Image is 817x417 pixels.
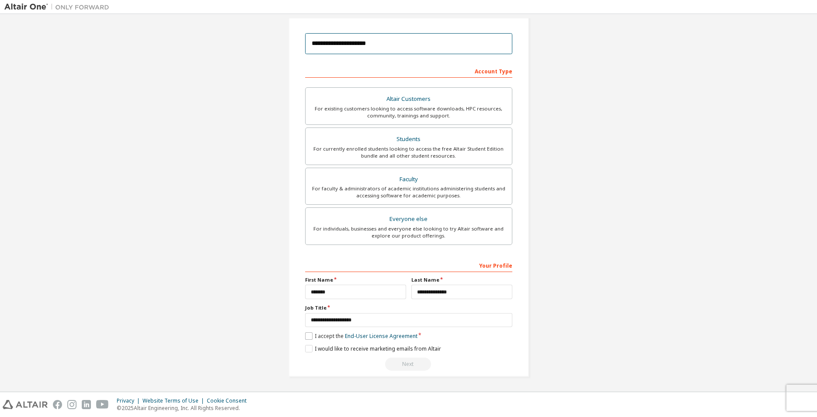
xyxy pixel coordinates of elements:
p: © 2025 Altair Engineering, Inc. All Rights Reserved. [117,404,252,412]
label: Job Title [305,304,512,311]
img: linkedin.svg [82,400,91,409]
img: Altair One [4,3,114,11]
div: Altair Customers [311,93,507,105]
div: Faculty [311,173,507,186]
label: I accept the [305,332,417,340]
a: End-User License Agreement [345,332,417,340]
img: youtube.svg [96,400,109,409]
label: Last Name [411,276,512,283]
div: For currently enrolled students looking to access the free Altair Student Edition bundle and all ... [311,145,507,159]
div: Everyone else [311,213,507,225]
div: For individuals, businesses and everyone else looking to try Altair software and explore our prod... [311,225,507,239]
div: Read and acccept EULA to continue [305,358,512,371]
label: I would like to receive marketing emails from Altair [305,345,441,352]
img: altair_logo.svg [3,400,48,409]
div: Cookie Consent [207,397,252,404]
div: Account Type [305,64,512,78]
img: facebook.svg [53,400,62,409]
div: For existing customers looking to access software downloads, HPC resources, community, trainings ... [311,105,507,119]
div: Students [311,133,507,145]
img: instagram.svg [67,400,76,409]
label: First Name [305,276,406,283]
div: For faculty & administrators of academic institutions administering students and accessing softwa... [311,185,507,199]
div: Your Profile [305,258,512,272]
div: Privacy [117,397,143,404]
div: Website Terms of Use [143,397,207,404]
